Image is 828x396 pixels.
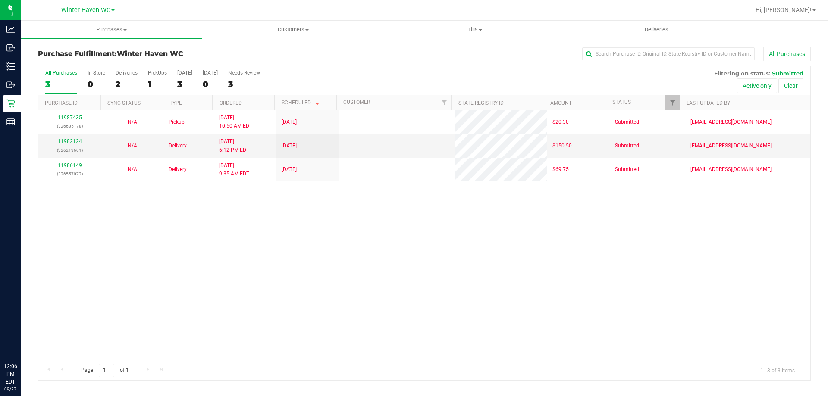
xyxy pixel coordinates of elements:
[612,99,631,105] a: Status
[282,118,297,126] span: [DATE]
[116,70,138,76] div: Deliveries
[202,21,384,39] a: Customers
[778,78,803,93] button: Clear
[45,79,77,89] div: 3
[128,166,137,172] span: Not Applicable
[282,142,297,150] span: [DATE]
[6,118,15,126] inline-svg: Reports
[690,118,772,126] span: [EMAIL_ADDRESS][DOMAIN_NAME]
[169,100,182,106] a: Type
[99,364,114,377] input: 1
[6,81,15,89] inline-svg: Outbound
[44,170,96,178] p: (326557073)
[169,118,185,126] span: Pickup
[44,122,96,130] p: (326685178)
[203,79,218,89] div: 0
[107,100,141,106] a: Sync Status
[203,70,218,76] div: [DATE]
[282,100,321,106] a: Scheduled
[6,25,15,34] inline-svg: Analytics
[44,146,96,154] p: (326213601)
[38,50,295,58] h3: Purchase Fulfillment:
[4,362,17,386] p: 12:06 PM EDT
[343,99,370,105] a: Customer
[615,165,639,174] span: Submitted
[74,364,136,377] span: Page of 1
[384,21,565,39] a: Tills
[177,70,192,76] div: [DATE]
[169,142,187,150] span: Delivery
[219,137,249,154] span: [DATE] 6:12 PM EDT
[21,26,202,34] span: Purchases
[714,70,770,77] span: Filtering on status:
[228,70,260,76] div: Needs Review
[117,50,183,58] span: Winter Haven WC
[753,364,802,377] span: 1 - 3 of 3 items
[763,47,811,61] button: All Purchases
[88,79,105,89] div: 0
[566,21,747,39] a: Deliveries
[690,142,772,150] span: [EMAIL_ADDRESS][DOMAIN_NAME]
[6,44,15,52] inline-svg: Inbound
[552,165,569,174] span: $69.75
[737,78,777,93] button: Active only
[203,26,383,34] span: Customers
[384,26,565,34] span: Tills
[21,21,202,39] a: Purchases
[128,142,137,150] button: N/A
[9,327,34,353] iframe: Resource center
[58,162,82,168] a: 11986149
[690,165,772,174] span: [EMAIL_ADDRESS][DOMAIN_NAME]
[550,100,572,106] a: Amount
[6,62,15,71] inline-svg: Inventory
[282,165,297,174] span: [DATE]
[458,100,504,106] a: State Registry ID
[633,26,680,34] span: Deliveries
[148,79,167,89] div: 1
[552,142,572,150] span: $150.50
[128,165,137,174] button: N/A
[116,79,138,89] div: 2
[58,138,82,144] a: 11982124
[128,143,137,149] span: Not Applicable
[148,70,167,76] div: PickUps
[772,70,803,77] span: Submitted
[687,100,730,106] a: Last Updated By
[219,114,252,130] span: [DATE] 10:50 AM EDT
[45,70,77,76] div: All Purchases
[4,386,17,392] p: 09/22
[169,165,187,174] span: Delivery
[665,95,680,110] a: Filter
[552,118,569,126] span: $20.30
[220,100,242,106] a: Ordered
[219,162,249,178] span: [DATE] 9:35 AM EDT
[177,79,192,89] div: 3
[61,6,110,14] span: Winter Haven WC
[615,118,639,126] span: Submitted
[756,6,812,13] span: Hi, [PERSON_NAME]!
[128,119,137,125] span: Not Applicable
[437,95,451,110] a: Filter
[228,79,260,89] div: 3
[88,70,105,76] div: In Store
[615,142,639,150] span: Submitted
[128,118,137,126] button: N/A
[582,47,755,60] input: Search Purchase ID, Original ID, State Registry ID or Customer Name...
[6,99,15,108] inline-svg: Retail
[45,100,78,106] a: Purchase ID
[58,115,82,121] a: 11987435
